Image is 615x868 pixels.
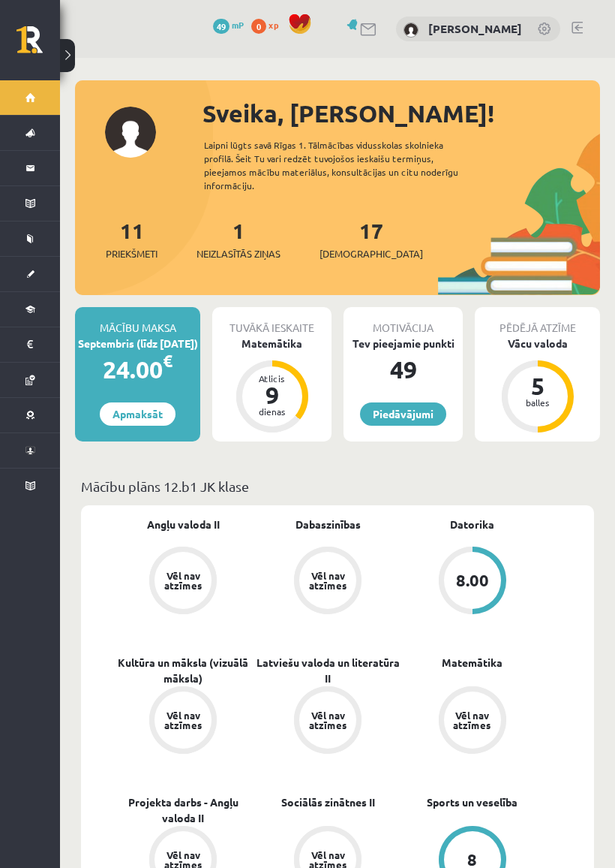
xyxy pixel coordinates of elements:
[343,336,463,351] div: Tev pieejamie punkti
[343,307,463,336] div: Motivācija
[212,307,331,336] div: Tuvākā ieskaite
[204,138,484,192] div: Laipni lūgts savā Rīgas 1. Tālmācības vidusskolas skolnieka profilā. Šeit Tu vari redzēt tuvojošo...
[475,307,600,336] div: Pēdējā atzīme
[268,19,278,31] span: xp
[16,26,60,64] a: Rīgas 1. Tālmācības vidusskola
[196,217,280,261] a: 1Neizlasītās ziņas
[111,794,256,826] a: Projekta darbs - Angļu valoda II
[295,517,361,532] a: Dabaszinības
[515,398,560,407] div: balles
[162,710,204,730] div: Vēl nav atzīmes
[162,571,204,590] div: Vēl nav atzīmes
[106,246,157,261] span: Priekšmeti
[202,95,600,131] div: Sveika, [PERSON_NAME]!
[427,794,517,810] a: Sports un veselība
[75,307,200,336] div: Mācību maksa
[475,336,600,435] a: Vācu valoda 5 balles
[212,336,331,435] a: Matemātika Atlicis 9 dienas
[403,23,418,38] img: Krista Herbsta
[111,655,256,686] a: Kultūra un māksla (vizuālā māksla)
[75,351,200,387] div: 24.00
[515,374,560,398] div: 5
[213,19,229,34] span: 49
[251,19,286,31] a: 0 xp
[111,686,256,757] a: Vēl nav atzīmes
[251,19,266,34] span: 0
[213,19,244,31] a: 49 mP
[343,351,463,387] div: 49
[360,402,446,426] a: Piedāvājumi
[256,686,400,757] a: Vēl nav atzīmes
[250,407,295,416] div: dienas
[256,655,400,686] a: Latviešu valoda un literatūra II
[147,517,220,532] a: Angļu valoda II
[442,655,502,671] a: Matemātika
[111,547,256,617] a: Vēl nav atzīmes
[451,710,493,730] div: Vēl nav atzīmes
[81,476,594,496] p: Mācību plāns 12.b1 JK klase
[232,19,244,31] span: mP
[281,794,375,810] a: Sociālās zinātnes II
[163,350,172,372] span: €
[456,572,489,589] div: 8.00
[75,336,200,351] div: Septembris (līdz [DATE])
[250,383,295,407] div: 9
[475,336,600,351] div: Vācu valoda
[400,686,544,757] a: Vēl nav atzīmes
[400,547,544,617] a: 8.00
[319,217,423,261] a: 17[DEMOGRAPHIC_DATA]
[450,517,494,532] a: Datorika
[212,336,331,351] div: Matemātika
[196,246,280,261] span: Neizlasītās ziņas
[106,217,157,261] a: 11Priekšmeti
[428,21,522,36] a: [PERSON_NAME]
[307,710,349,730] div: Vēl nav atzīmes
[467,851,477,868] div: 8
[250,374,295,383] div: Atlicis
[256,547,400,617] a: Vēl nav atzīmes
[307,571,349,590] div: Vēl nav atzīmes
[319,246,423,261] span: [DEMOGRAPHIC_DATA]
[100,402,175,426] a: Apmaksāt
